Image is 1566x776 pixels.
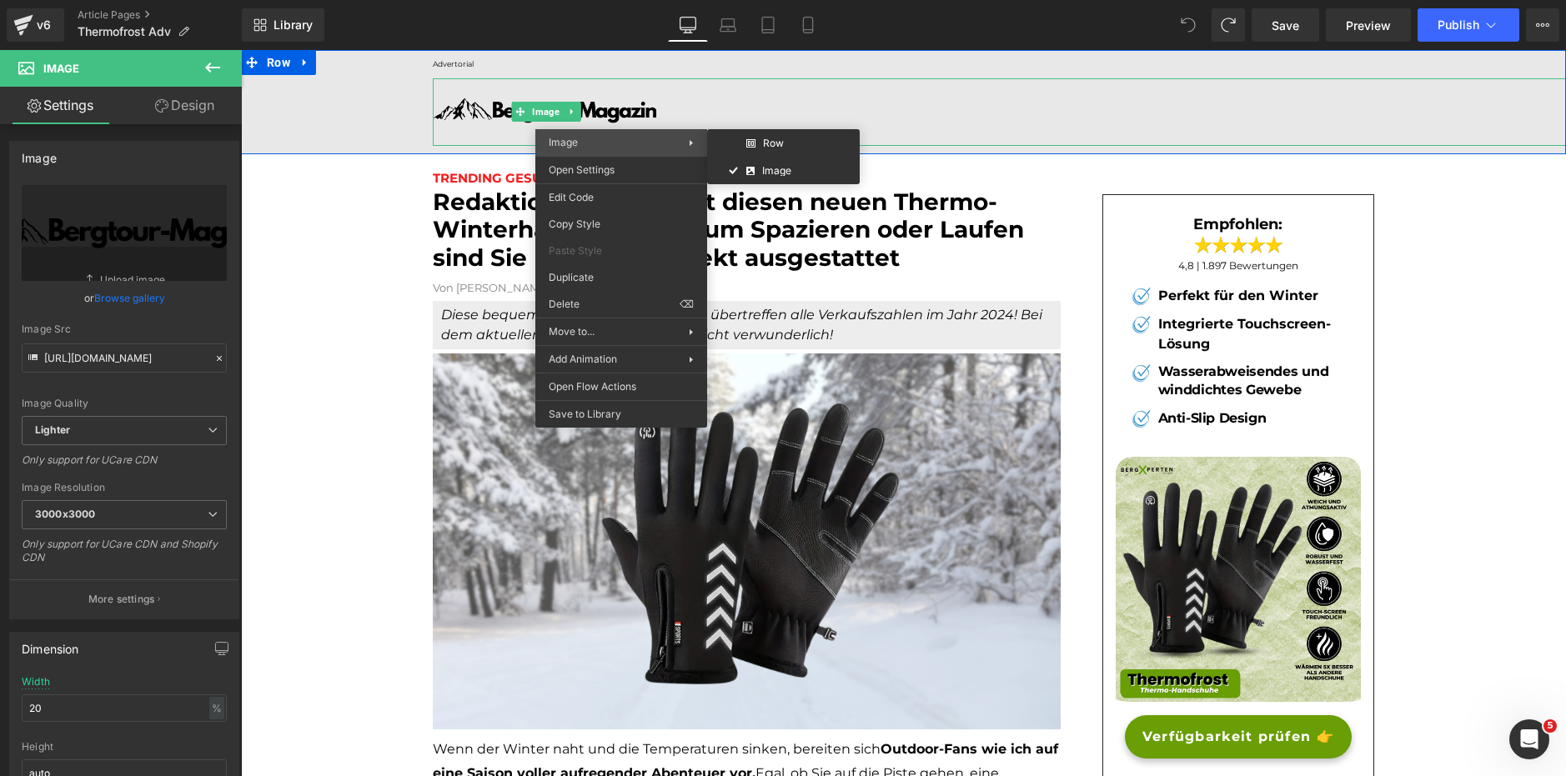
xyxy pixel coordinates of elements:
[884,665,1111,708] a: Verfügbarkeit prüfen 👉
[887,165,1107,184] h3: Empfohlen:
[549,407,694,422] span: Save to Library
[22,289,227,307] div: or
[94,283,165,313] a: Browse gallery
[10,579,238,618] button: More settings
[192,231,464,244] font: Von [PERSON_NAME] | Veröffentlicht am 0.12.2024
[763,138,784,148] span: Row
[668,8,708,42] a: Desktop
[1526,8,1559,42] button: More
[288,52,322,72] span: Image
[549,270,694,285] span: Duplicate
[917,313,1088,348] b: Wasserabweisendes und winddichtes Gewebe
[22,633,79,656] div: Dimension
[549,190,694,205] span: Edit Code
[1272,17,1299,34] span: Save
[43,62,79,75] span: Image
[78,8,242,22] a: Article Pages
[901,677,1093,697] span: Verfügbarkeit prüfen 👉
[22,398,227,409] div: Image Quality
[22,453,227,478] div: Only support for UCare CDN
[549,217,694,232] span: Copy Style
[209,697,224,719] div: %
[192,120,351,136] span: TRENDING GESUNDHEIT
[917,266,1090,302] b: Integrierte Touchscreen-Lösung
[35,423,70,436] b: Lighter
[917,238,1077,253] b: Perfekt für den Winter
[1543,719,1557,733] span: 5
[1326,8,1411,42] a: Preview
[22,343,227,373] input: Link
[78,25,171,38] span: Thermofrost Adv
[762,166,791,176] span: Image
[22,323,227,335] div: Image Src
[22,142,57,165] div: Image
[1438,18,1479,32] span: Publish
[917,360,1026,376] b: Anti-Slip Design
[1418,8,1519,42] button: Publish
[549,324,689,339] span: Move to...
[549,243,694,258] span: Paste Style
[22,676,50,688] div: Width
[708,8,748,42] a: Laptop
[192,8,1325,20] p: Advertorial
[22,482,227,493] div: Image Resolution
[788,8,828,42] a: Mobile
[1212,8,1245,42] button: Redo
[1346,17,1391,34] span: Preview
[549,163,694,178] span: Open Settings
[192,138,783,222] font: Redaktionsgeprüft! Mit diesen neuen Thermo-Winterhandschuhen zum Spazieren oder Laufen sind Sie b...
[242,8,324,42] a: New Library
[549,352,689,367] span: Add Animation
[88,592,155,607] p: More settings
[680,297,694,312] span: ⌫
[22,741,227,753] div: Height
[7,8,64,42] a: v6
[1509,719,1549,759] iframe: Intercom live chat
[549,297,680,312] span: Delete
[22,538,227,575] div: Only support for UCare CDN and Shopify CDN
[322,52,339,72] a: Expand / Collapse
[33,14,54,36] div: v6
[200,257,801,293] i: Diese bequemen Thermo-Handschuhe übertreffen alle Verkaufszahlen im Jahr 2024! Bei dem aktuellen ...
[549,136,578,148] span: Image
[124,87,245,124] a: Design
[22,694,227,722] input: auto
[35,508,95,520] b: 3000x3000
[1172,8,1205,42] button: Undo
[274,18,313,33] span: Library
[748,8,788,42] a: Tablet
[937,209,1057,222] span: 4,8 | 1.897 Bewertungen
[549,379,694,394] span: Open Flow Actions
